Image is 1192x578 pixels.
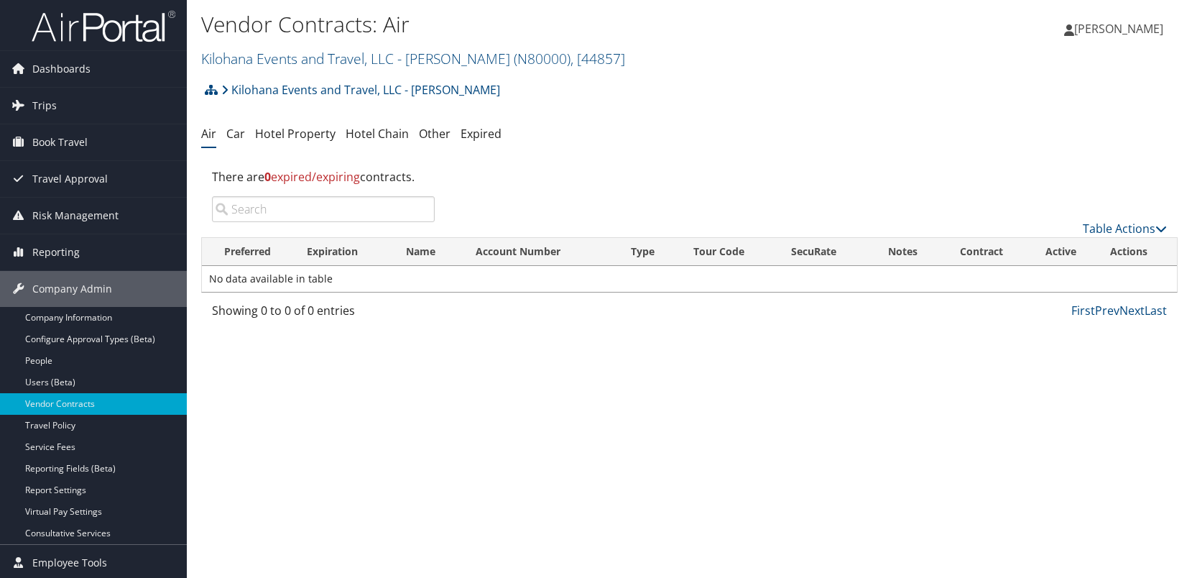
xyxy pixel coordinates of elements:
[212,196,435,222] input: Search
[202,266,1177,292] td: No data available in table
[32,234,80,270] span: Reporting
[570,49,625,68] span: , [ 44857 ]
[1119,303,1145,318] a: Next
[419,126,451,142] a: Other
[32,124,88,160] span: Book Travel
[221,75,500,104] a: Kilohana Events and Travel, LLC - [PERSON_NAME]
[255,126,336,142] a: Hotel Property
[1145,303,1167,318] a: Last
[1097,238,1177,266] th: Actions
[1074,21,1163,37] span: [PERSON_NAME]
[32,271,112,307] span: Company Admin
[32,9,175,43] img: airportal-logo.png
[514,49,570,68] span: ( N80000 )
[868,238,938,266] th: Notes: activate to sort column ascending
[201,9,852,40] h1: Vendor Contracts: Air
[212,302,435,326] div: Showing 0 to 0 of 0 entries
[618,238,680,266] th: Type: activate to sort column ascending
[1025,238,1097,266] th: Active: activate to sort column ascending
[264,169,360,185] span: expired/expiring
[393,238,463,266] th: Name: activate to sort column ascending
[201,49,625,68] a: Kilohana Events and Travel, LLC - [PERSON_NAME]
[226,126,245,142] a: Car
[1083,221,1167,237] a: Table Actions
[201,126,216,142] a: Air
[346,126,409,142] a: Hotel Chain
[294,238,393,266] th: Expiration: activate to sort column ascending
[463,238,618,266] th: Account Number: activate to sort column ascending
[32,51,91,87] span: Dashboards
[680,238,777,266] th: Tour Code: activate to sort column ascending
[1095,303,1119,318] a: Prev
[1071,303,1095,318] a: First
[32,88,57,124] span: Trips
[32,198,119,234] span: Risk Management
[264,169,271,185] strong: 0
[202,238,294,266] th: Preferred: activate to sort column ascending
[201,157,1178,196] div: There are contracts.
[938,238,1025,266] th: Contract: activate to sort column ascending
[778,238,868,266] th: SecuRate: activate to sort column ascending
[461,126,502,142] a: Expired
[1064,7,1178,50] a: [PERSON_NAME]
[32,161,108,197] span: Travel Approval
